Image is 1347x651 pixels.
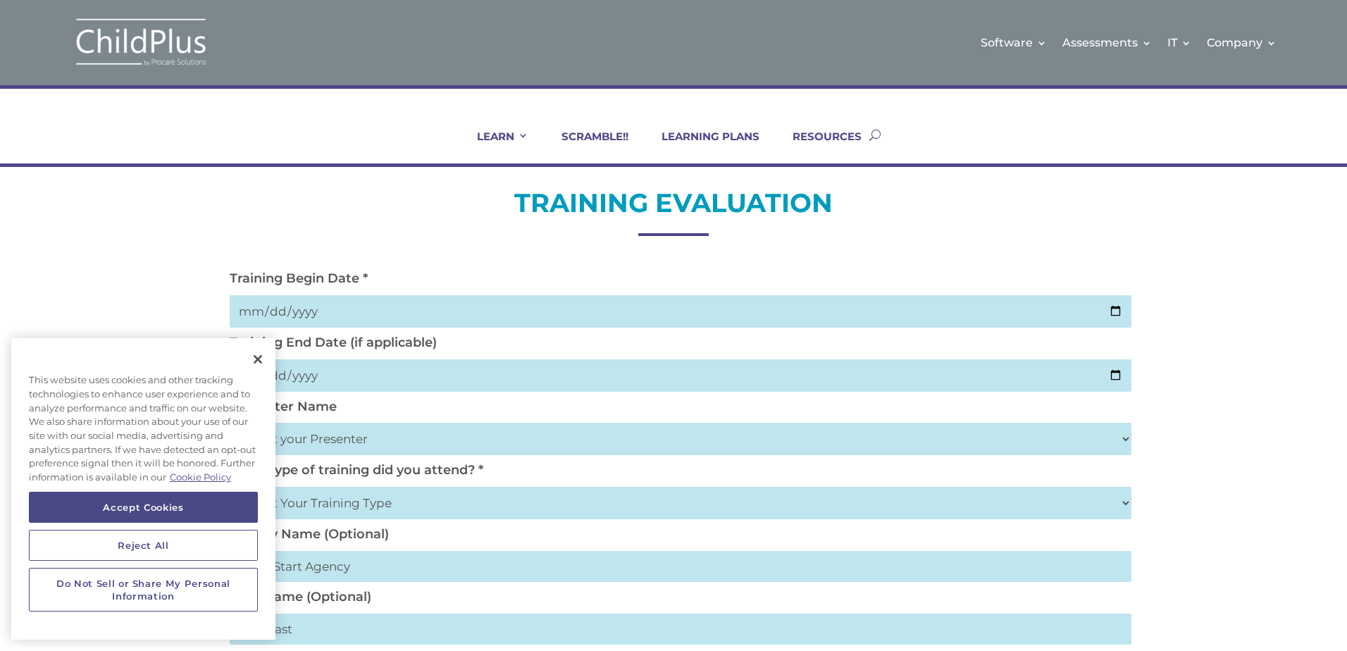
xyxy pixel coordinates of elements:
[230,462,483,478] label: What type of training did you attend? *
[11,366,275,492] div: This website uses cookies and other tracking technologies to enhance user experience and to analy...
[1207,14,1277,71] a: Company
[775,130,862,163] a: RESOURCES
[29,568,258,612] button: Do Not Sell or Share My Personal Information
[230,335,437,350] label: Training End Date (if applicable)
[29,492,258,523] button: Accept Cookies
[242,344,273,375] button: Close
[170,471,231,483] a: More information about your privacy, opens in a new tab
[230,614,1131,645] input: First Last
[11,338,275,640] div: Privacy
[230,589,371,604] label: Your Name (Optional)
[230,398,337,414] label: Presenter Name
[223,186,1124,227] h2: TRAINING EVALUATION
[981,14,1047,71] a: Software
[11,338,275,640] div: Cookie banner
[459,130,528,163] a: LEARN
[544,130,628,163] a: SCRAMBLE!!
[1167,14,1191,71] a: IT
[230,551,1131,582] input: Head Start Agency
[1062,14,1152,71] a: Assessments
[29,530,258,561] button: Reject All
[230,271,368,286] label: Training Begin Date *
[644,130,759,163] a: LEARNING PLANS
[230,526,389,542] label: Agency Name (Optional)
